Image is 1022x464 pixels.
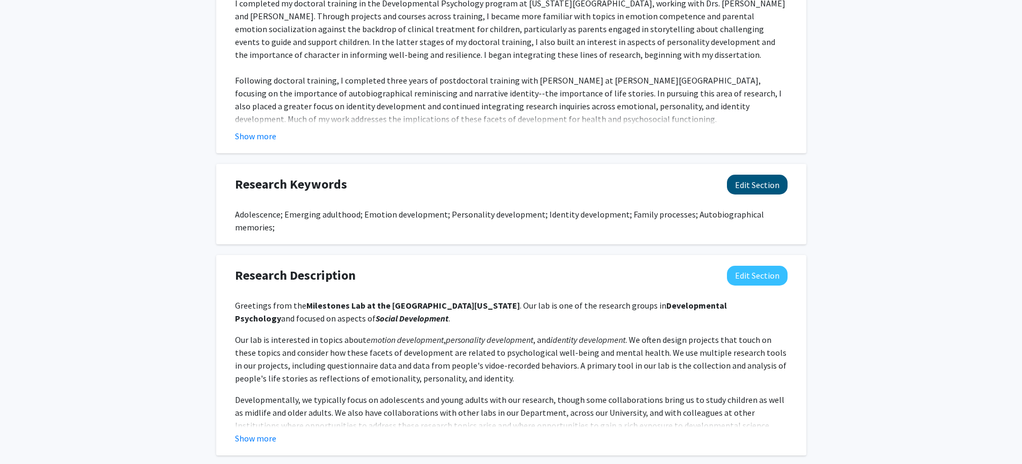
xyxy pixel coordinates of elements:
iframe: Chat [8,416,46,456]
strong: Milestones Lab at the [GEOGRAPHIC_DATA][US_STATE] [306,300,520,311]
p: Our lab is interested in topics about , , and . We often design projects that touch on these topi... [235,333,788,385]
p: Developmentally, we typically focus on adolescents and young adults with our research, though som... [235,393,788,445]
span: Research Description [235,266,356,285]
button: Show more [235,130,276,143]
button: Edit Research Keywords [727,175,788,194]
em: identity development [550,334,626,345]
em: emotion development [366,334,444,345]
strong: Developmental Psychology [235,300,727,324]
p: Greetings from the . Our lab is one of the research groups in and focused on aspects of . [235,299,788,325]
button: Edit Research Description [727,266,788,286]
span: Research Keywords [235,175,347,194]
em: personality development [446,334,533,345]
button: Show more [235,432,276,445]
em: Social Development [376,313,448,324]
div: Adolescence; Emerging adulthood; Emotion development; Personality development; Identity developme... [235,208,788,234]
